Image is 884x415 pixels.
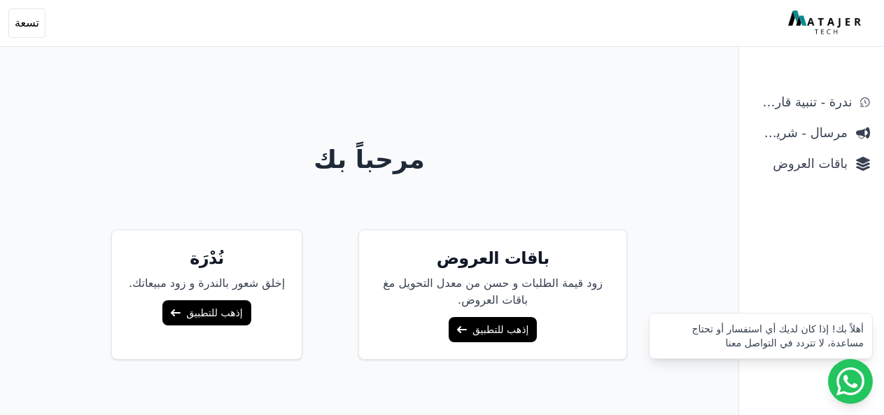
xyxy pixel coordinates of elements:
[8,8,45,38] button: تسعة
[788,10,864,36] img: MatajerTech Logo
[658,322,864,350] div: أهلاً بك! إذا كان لديك أي استفسار أو تحتاج مساعدة، لا تتردد في التواصل معنا
[129,247,285,269] h5: نُدْرَة
[376,247,610,269] h5: باقات العروض
[753,154,848,174] span: باقات العروض
[376,275,610,309] p: زود قيمة الطلبات و حسن من معدل التحويل مغ باقات العروض.
[129,275,285,292] p: إخلق شعور بالندرة و زود مبيعاتك.
[753,123,848,143] span: مرسال - شريط دعاية
[15,15,39,31] span: تسعة
[162,300,251,325] a: إذهب للتطبيق
[449,317,537,342] a: إذهب للتطبيق
[11,146,728,174] h1: مرحباً بك
[753,92,852,112] span: ندرة - تنبية قارب علي النفاذ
